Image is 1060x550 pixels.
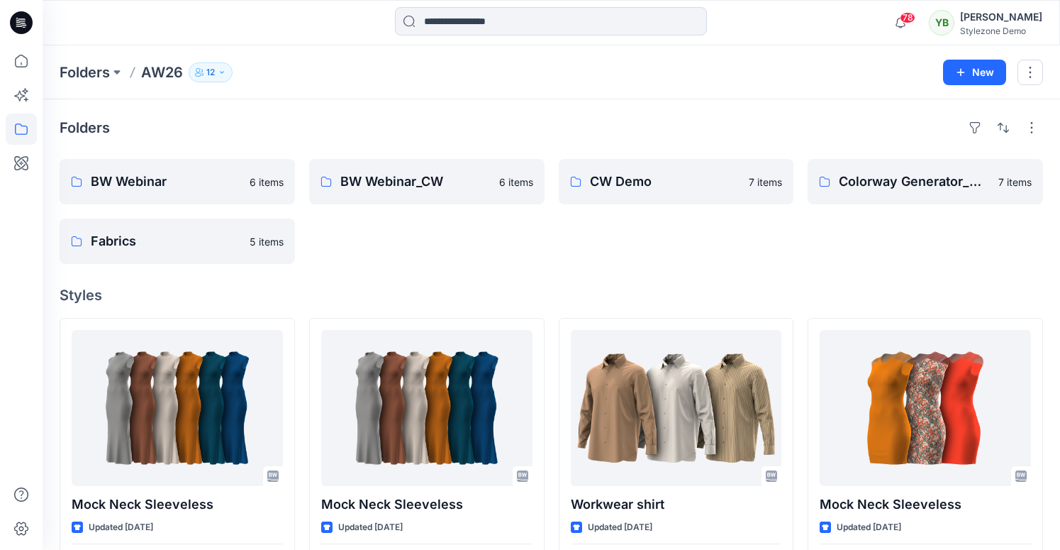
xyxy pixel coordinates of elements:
[839,172,990,192] p: Colorway Generator_Demo
[929,10,954,35] div: YB
[72,495,283,515] p: Mock Neck Sleeveless
[91,231,241,251] p: Fabrics
[900,12,915,23] span: 78
[60,62,110,82] a: Folders
[250,175,284,189] p: 6 items
[837,520,901,535] p: Updated [DATE]
[309,159,545,204] a: BW Webinar_CW6 items
[338,520,403,535] p: Updated [DATE]
[91,172,241,192] p: BW Webinar
[340,172,491,192] p: BW Webinar_CW
[206,65,215,80] p: 12
[60,287,1043,304] h4: Styles
[571,495,782,515] p: Workwear shirt
[60,159,295,204] a: BW Webinar6 items
[499,175,533,189] p: 6 items
[141,62,183,82] p: AW26
[189,62,233,82] button: 12
[571,330,782,486] a: Workwear shirt
[960,26,1042,36] div: Stylezone Demo
[943,60,1006,85] button: New
[89,520,153,535] p: Updated [DATE]
[820,330,1031,486] a: Mock Neck Sleeveless
[749,175,782,189] p: 7 items
[321,495,532,515] p: Mock Neck Sleeveless
[60,219,295,264] a: Fabrics5 items
[590,172,741,192] p: CW Demo
[820,495,1031,515] p: Mock Neck Sleeveless
[321,330,532,486] a: Mock Neck Sleeveless
[960,9,1042,26] div: [PERSON_NAME]
[559,159,794,204] a: CW Demo7 items
[60,119,110,136] h4: Folders
[998,175,1032,189] p: 7 items
[72,330,283,486] a: Mock Neck Sleeveless
[250,234,284,249] p: 5 items
[808,159,1043,204] a: Colorway Generator_Demo7 items
[588,520,652,535] p: Updated [DATE]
